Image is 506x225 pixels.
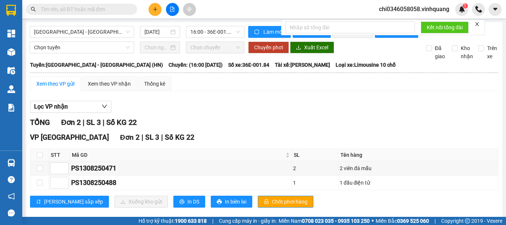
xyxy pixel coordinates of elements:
[30,101,111,113] button: Lọc VP nhận
[139,217,207,225] span: Hỗ trợ kỹ thuật:
[70,176,292,190] td: PS1308250488
[459,6,465,13] img: icon-new-feature
[458,44,476,60] span: Kho nhận
[34,102,68,111] span: Lọc VP nhận
[376,217,429,225] span: Miền Bắc
[190,42,240,53] span: Chọn chuyến
[339,149,498,161] th: Tên hàng
[71,163,290,173] div: PS1308250471
[263,28,285,36] span: Làm mới
[173,196,205,208] button: printerIn DS
[489,3,502,16] button: caret-down
[8,193,15,200] span: notification
[36,199,41,205] span: sort-ascending
[30,118,50,127] span: TỔNG
[30,196,109,208] button: sort-ascending[PERSON_NAME] sắp xếp
[484,44,500,60] span: Trên xe
[293,179,337,187] div: 1
[144,80,165,88] div: Thống kê
[225,198,246,206] span: In biên lai
[258,196,313,208] button: lockChốt phơi hàng
[373,4,455,14] span: chi0346058058.vinhquang
[103,118,104,127] span: |
[336,61,396,69] span: Loại xe: Limousine 10 chỗ
[217,199,222,205] span: printer
[285,21,415,33] input: Nhập số tổng đài
[7,48,15,56] img: warehouse-icon
[190,26,240,37] span: 16:00 - 36E-001.84
[211,196,252,208] button: printerIn biên lai
[86,118,101,127] span: SL 3
[30,133,109,142] span: VP [GEOGRAPHIC_DATA]
[170,7,175,12] span: file-add
[293,164,337,172] div: 2
[475,21,480,27] span: close
[292,149,338,161] th: SL
[340,179,497,187] div: 1 đầu điện tử
[31,7,36,12] span: search
[475,6,482,13] img: phone-icon
[153,7,158,12] span: plus
[49,149,70,161] th: STT
[248,42,289,53] button: Chuyển phơi
[30,62,163,68] b: Tuyến: [GEOGRAPHIC_DATA] - [GEOGRAPHIC_DATA] (HN)
[7,159,15,167] img: warehouse-icon
[101,103,107,109] span: down
[8,209,15,216] span: message
[372,219,374,222] span: ⚪️
[166,3,179,16] button: file-add
[275,61,330,69] span: Tài xế: [PERSON_NAME]
[144,43,169,52] input: Chọn ngày
[165,133,194,142] span: Số KG 22
[83,118,84,127] span: |
[88,80,131,88] div: Xem theo VP nhận
[290,42,334,53] button: downloadXuất Excel
[114,196,168,208] button: downloadXuống kho gửi
[142,133,143,142] span: |
[279,217,370,225] span: Miền Nam
[34,42,130,53] span: Chọn tuyến
[149,3,162,16] button: plus
[7,104,15,112] img: solution-icon
[463,3,468,9] sup: 1
[71,178,290,188] div: PS1308250488
[41,5,128,13] input: Tìm tên, số ĐT hoặc mã đơn
[187,198,199,206] span: In DS
[397,218,429,224] strong: 0369 525 060
[272,198,307,206] span: Chốt phơi hàng
[183,3,196,16] button: aim
[8,176,15,183] span: question-circle
[36,80,74,88] div: Xem theo VP gửi
[435,217,436,225] span: |
[144,28,169,36] input: 13/08/2025
[421,21,469,33] button: Kết nối tổng đài
[492,6,499,13] span: caret-down
[187,7,192,12] span: aim
[7,30,15,37] img: dashboard-icon
[175,218,207,224] strong: 1900 633 818
[72,151,284,159] span: Mã GD
[44,198,103,206] span: [PERSON_NAME] sắp xếp
[6,5,16,16] img: logo-vxr
[61,118,81,127] span: Đơn 2
[264,199,269,205] span: lock
[145,133,159,142] span: SL 3
[7,85,15,93] img: warehouse-icon
[7,67,15,75] img: warehouse-icon
[228,61,269,69] span: Số xe: 36E-001.84
[248,26,291,38] button: syncLàm mới
[169,61,223,69] span: Chuyến: (16:00 [DATE])
[34,26,130,37] span: Thanh Hóa - Tây Hồ (HN)
[465,218,470,224] span: copyright
[432,44,448,60] span: Đã giao
[70,161,292,176] td: PS1308250471
[296,45,301,51] span: download
[464,3,466,9] span: 1
[427,23,463,32] span: Kết nối tổng đài
[340,164,497,172] div: 2 viên đá mẫu
[161,133,163,142] span: |
[302,218,370,224] strong: 0708 023 035 - 0935 103 250
[179,199,184,205] span: printer
[254,29,260,35] span: sync
[120,133,140,142] span: Đơn 2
